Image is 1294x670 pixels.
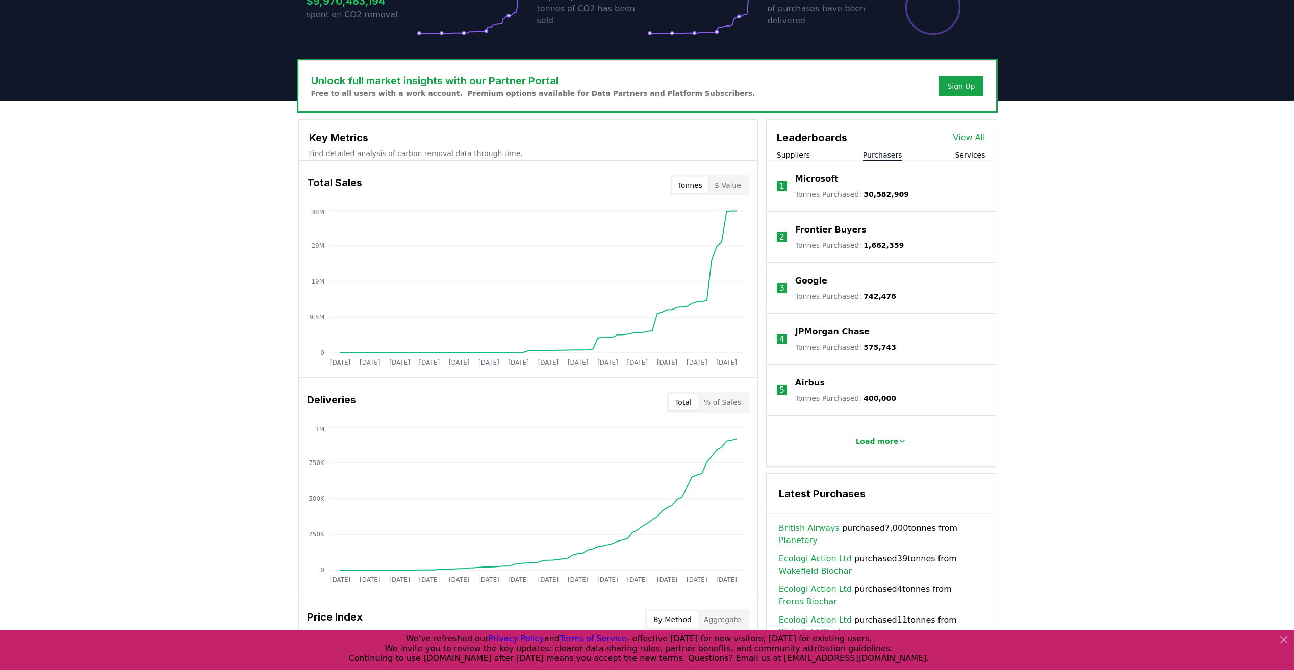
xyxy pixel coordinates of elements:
[795,224,867,236] a: Frontier Buyers
[647,611,698,628] button: By Method
[656,576,677,583] tspan: [DATE]
[795,173,839,185] a: Microsoft
[311,242,324,249] tspan: 29M
[779,333,784,345] p: 4
[795,326,870,338] a: JPMorgan Chase
[777,130,847,145] h3: Leaderboards
[863,150,902,160] button: Purchasers
[779,614,983,638] span: purchased 11 tonnes from
[795,393,896,403] p: Tonnes Purchased :
[864,343,896,351] span: 575,743
[307,392,356,413] h3: Deliveries
[508,359,529,366] tspan: [DATE]
[716,359,737,366] tspan: [DATE]
[419,576,440,583] tspan: [DATE]
[779,583,983,608] span: purchased 4 tonnes from
[478,359,499,366] tspan: [DATE]
[847,431,915,451] button: Load more
[779,626,852,638] a: Wakefield Biochar
[779,596,837,608] a: Freres Biochar
[672,177,708,193] button: Tonnes
[508,576,529,583] tspan: [DATE]
[309,495,325,502] tspan: 500K
[478,576,499,583] tspan: [DATE]
[320,566,324,574] tspan: 0
[779,534,818,547] a: Planetary
[329,359,350,366] tspan: [DATE]
[309,148,747,159] p: Find detailed analysis of carbon removal data through time.
[947,81,975,91] a: Sign Up
[315,426,324,433] tspan: 1M
[777,150,810,160] button: Suppliers
[795,189,909,199] p: Tonnes Purchased :
[311,73,755,88] h3: Unlock full market insights with our Partner Portal
[309,314,324,321] tspan: 9.5M
[359,576,380,583] tspan: [DATE]
[779,522,983,547] span: purchased 7,000 tonnes from
[864,190,909,198] span: 30,582,909
[779,565,852,577] a: Wakefield Biochar
[698,394,747,410] button: % of Sales
[448,359,469,366] tspan: [DATE]
[864,292,896,300] span: 742,476
[768,3,878,27] p: of purchases have been delivered
[779,486,983,501] h3: Latest Purchases
[864,394,896,402] span: 400,000
[538,576,559,583] tspan: [DATE]
[864,241,904,249] span: 1,662,359
[329,576,350,583] tspan: [DATE]
[627,359,648,366] tspan: [DATE]
[855,436,898,446] p: Load more
[307,175,362,195] h3: Total Sales
[567,576,588,583] tspan: [DATE]
[448,576,469,583] tspan: [DATE]
[627,576,648,583] tspan: [DATE]
[320,349,324,356] tspan: 0
[656,359,677,366] tspan: [DATE]
[309,130,747,145] h3: Key Metrics
[311,209,324,216] tspan: 38M
[538,359,559,366] tspan: [DATE]
[779,180,784,192] p: 1
[779,553,983,577] span: purchased 39 tonnes from
[795,275,827,287] a: Google
[795,342,896,352] p: Tonnes Purchased :
[389,576,410,583] tspan: [DATE]
[779,384,784,396] p: 5
[779,282,784,294] p: 3
[708,177,747,193] button: $ Value
[687,576,707,583] tspan: [DATE]
[307,609,363,630] h3: Price Index
[597,576,618,583] tspan: [DATE]
[795,240,904,250] p: Tonnes Purchased :
[779,231,784,243] p: 2
[311,88,755,98] p: Free to all users with a work account. Premium options available for Data Partners and Platform S...
[537,3,647,27] p: tonnes of CO2 has been sold
[779,522,840,534] a: British Airways
[359,359,380,366] tspan: [DATE]
[669,394,698,410] button: Total
[779,614,852,626] a: Ecologi Action Ltd
[597,359,618,366] tspan: [DATE]
[953,132,985,144] a: View All
[687,359,707,366] tspan: [DATE]
[716,576,737,583] tspan: [DATE]
[939,76,983,96] button: Sign Up
[779,583,852,596] a: Ecologi Action Ltd
[955,150,985,160] button: Services
[698,611,747,628] button: Aggregate
[795,377,825,389] a: Airbus
[309,459,325,467] tspan: 750K
[795,291,896,301] p: Tonnes Purchased :
[389,359,410,366] tspan: [DATE]
[309,531,325,538] tspan: 250K
[779,553,852,565] a: Ecologi Action Ltd
[311,278,324,285] tspan: 19M
[307,9,417,21] p: spent on CO2 removal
